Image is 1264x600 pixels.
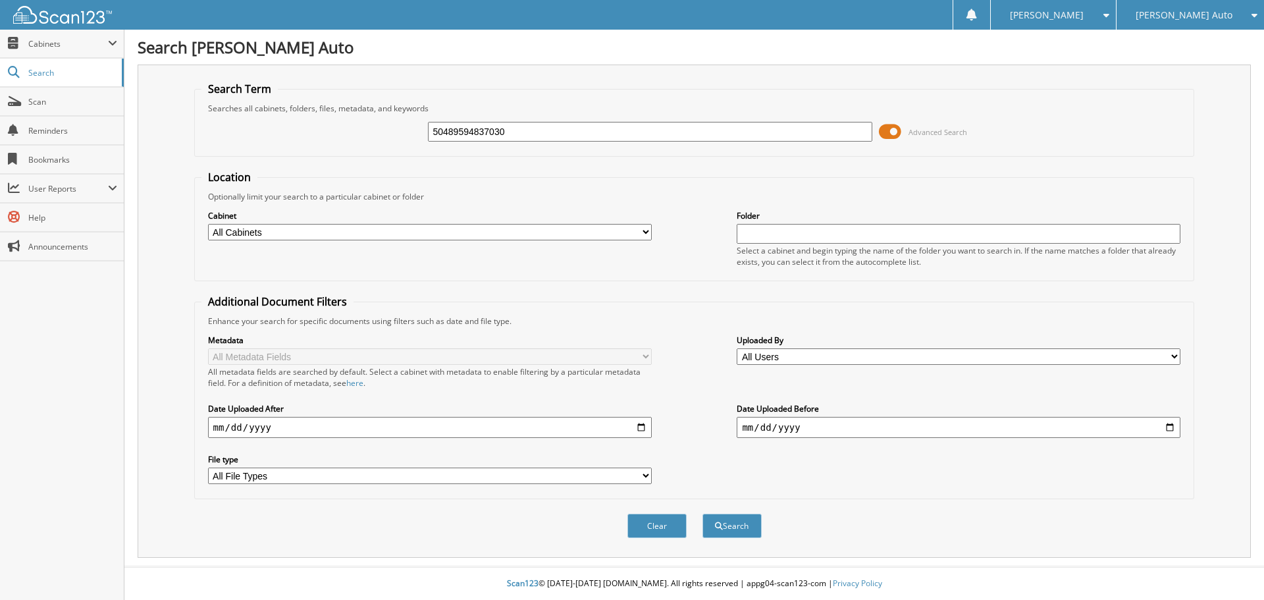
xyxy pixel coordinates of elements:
label: Uploaded By [737,335,1180,346]
span: User Reports [28,183,108,194]
iframe: Chat Widget [1198,537,1264,600]
label: Date Uploaded After [208,403,652,414]
span: Reminders [28,125,117,136]
span: [PERSON_NAME] [1010,11,1084,19]
a: Privacy Policy [833,578,882,589]
span: Scan123 [507,578,539,589]
span: Scan [28,96,117,107]
div: Enhance your search for specific documents using filters such as date and file type. [201,315,1188,327]
h1: Search [PERSON_NAME] Auto [138,36,1251,58]
button: Search [702,514,762,538]
span: Help [28,212,117,223]
span: Search [28,67,115,78]
div: Select a cabinet and begin typing the name of the folder you want to search in. If the name match... [737,245,1180,267]
span: Bookmarks [28,154,117,165]
div: All metadata fields are searched by default. Select a cabinet with metadata to enable filtering b... [208,366,652,389]
legend: Search Term [201,82,278,96]
span: [PERSON_NAME] Auto [1136,11,1232,19]
label: Folder [737,210,1180,221]
div: © [DATE]-[DATE] [DOMAIN_NAME]. All rights reserved | appg04-scan123-com | [124,568,1264,600]
a: here [346,377,363,389]
span: Announcements [28,241,117,252]
label: Cabinet [208,210,652,221]
input: start [208,417,652,438]
div: Searches all cabinets, folders, files, metadata, and keywords [201,103,1188,114]
legend: Location [201,170,257,184]
span: Cabinets [28,38,108,49]
button: Clear [627,514,687,538]
span: Advanced Search [908,127,967,137]
legend: Additional Document Filters [201,294,354,309]
label: Metadata [208,335,652,346]
label: Date Uploaded Before [737,403,1180,414]
input: end [737,417,1180,438]
div: Optionally limit your search to a particular cabinet or folder [201,191,1188,202]
label: File type [208,454,652,465]
img: scan123-logo-white.svg [13,6,112,24]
